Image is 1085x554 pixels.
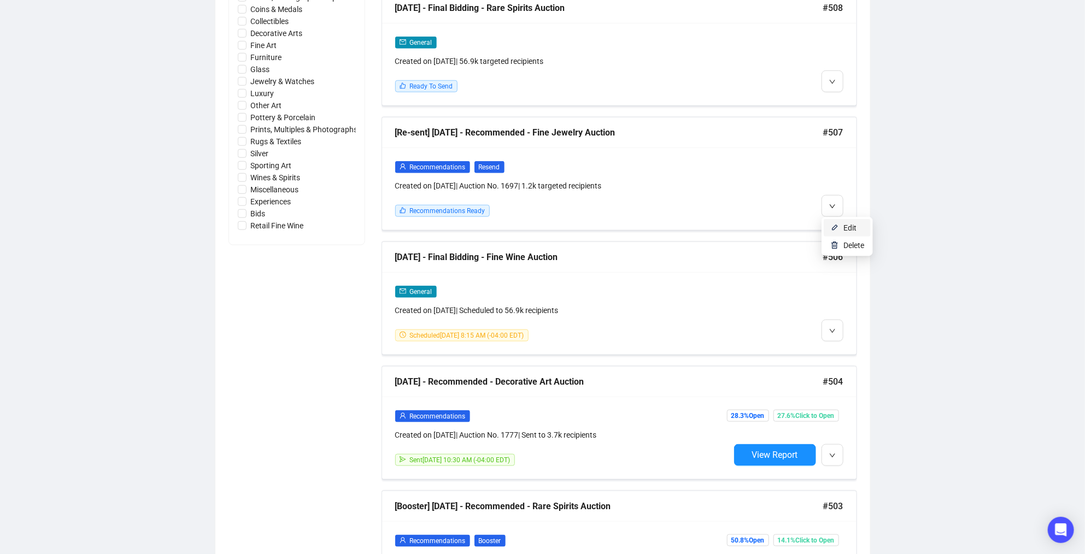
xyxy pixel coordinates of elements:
span: Scheduled [DATE] 8:15 AM (-04:00 EDT) [410,332,524,339]
span: like [400,207,406,214]
span: Delete [843,241,864,250]
span: Prints, Multiples & Photographs [247,123,362,135]
span: View Report [752,450,798,460]
span: down [829,452,836,459]
span: #504 [823,375,843,388]
span: Sent [DATE] 10:30 AM (-04:00 EDT) [410,456,511,464]
span: Pottery & Porcelain [247,111,320,123]
span: Fine Art [247,39,281,51]
div: Created on [DATE] | Auction No. 1697 | 1.2k targeted recipients [395,180,730,192]
span: Recommendations [410,412,466,420]
span: Recommendations [410,537,466,545]
span: user [400,412,406,419]
span: Jewelry & Watches [247,75,319,87]
a: [DATE] - Recommended - Decorative Art Auction#504userRecommendationsCreated on [DATE]| Auction No... [382,366,857,480]
span: Glass [247,63,274,75]
div: [DATE] - Recommended - Decorative Art Auction [395,375,823,388]
span: Bids [247,208,270,220]
span: down [829,203,836,210]
span: user [400,537,406,544]
span: mail [400,39,406,45]
span: Ready To Send [410,82,453,90]
span: 14.1% Click to Open [773,534,839,546]
span: Experiences [247,196,296,208]
span: Miscellaneous [247,184,303,196]
div: Created on [DATE] | Scheduled to 56.9k recipients [395,304,730,316]
span: Sporting Art [247,160,296,172]
span: #506 [823,250,843,264]
span: #503 [823,499,843,513]
span: 28.3% Open [727,410,769,422]
span: Resend [474,161,505,173]
span: Collectibles [247,15,294,27]
span: down [829,79,836,85]
span: clock-circle [400,332,406,338]
span: like [400,82,406,89]
span: Recommendations [410,163,466,171]
span: send [400,456,406,463]
img: svg+xml;base64,PHN2ZyB4bWxucz0iaHR0cDovL3d3dy53My5vcmcvMjAwMC9zdmciIHhtbG5zOnhsaW5rPSJodHRwOi8vd3... [830,241,839,250]
span: #508 [823,1,843,15]
span: Edit [843,223,857,232]
div: Open Intercom Messenger [1048,517,1074,543]
span: Furniture [247,51,286,63]
span: #507 [823,126,843,139]
span: Retail Fine Wine [247,220,308,232]
span: General [410,288,432,296]
div: Created on [DATE] | 56.9k targeted recipients [395,55,730,67]
span: Other Art [247,99,286,111]
span: Decorative Arts [247,27,307,39]
span: General [410,39,432,46]
div: Created on [DATE] | Auction No. 1777 | Sent to 3.7k recipients [395,429,730,441]
div: [DATE] - Final Bidding - Rare Spirits Auction [395,1,823,15]
span: Recommendations Ready [410,207,485,215]
span: 50.8% Open [727,534,769,546]
span: Silver [247,148,273,160]
span: mail [400,288,406,294]
span: Coins & Medals [247,3,307,15]
span: Wines & Spirits [247,172,305,184]
span: 27.6% Click to Open [773,410,839,422]
span: Luxury [247,87,279,99]
span: Rugs & Textiles [247,135,306,148]
div: [DATE] - Final Bidding - Fine Wine Auction [395,250,823,264]
img: svg+xml;base64,PHN2ZyB4bWxucz0iaHR0cDovL3d3dy53My5vcmcvMjAwMC9zdmciIHhtbG5zOnhsaW5rPSJodHRwOi8vd3... [830,223,839,232]
span: user [400,163,406,170]
a: [Re-sent] [DATE] - Recommended - Fine Jewelry Auction#507userRecommendationsResendCreated on [DAT... [382,117,857,231]
div: [Booster] [DATE] - Recommended - Rare Spirits Auction [395,499,823,513]
span: Booster [474,535,506,547]
div: [Re-sent] [DATE] - Recommended - Fine Jewelry Auction [395,126,823,139]
button: View Report [734,444,816,466]
span: down [829,328,836,334]
a: [DATE] - Final Bidding - Fine Wine Auction#506mailGeneralCreated on [DATE]| Scheduled to 56.9k re... [382,241,857,355]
